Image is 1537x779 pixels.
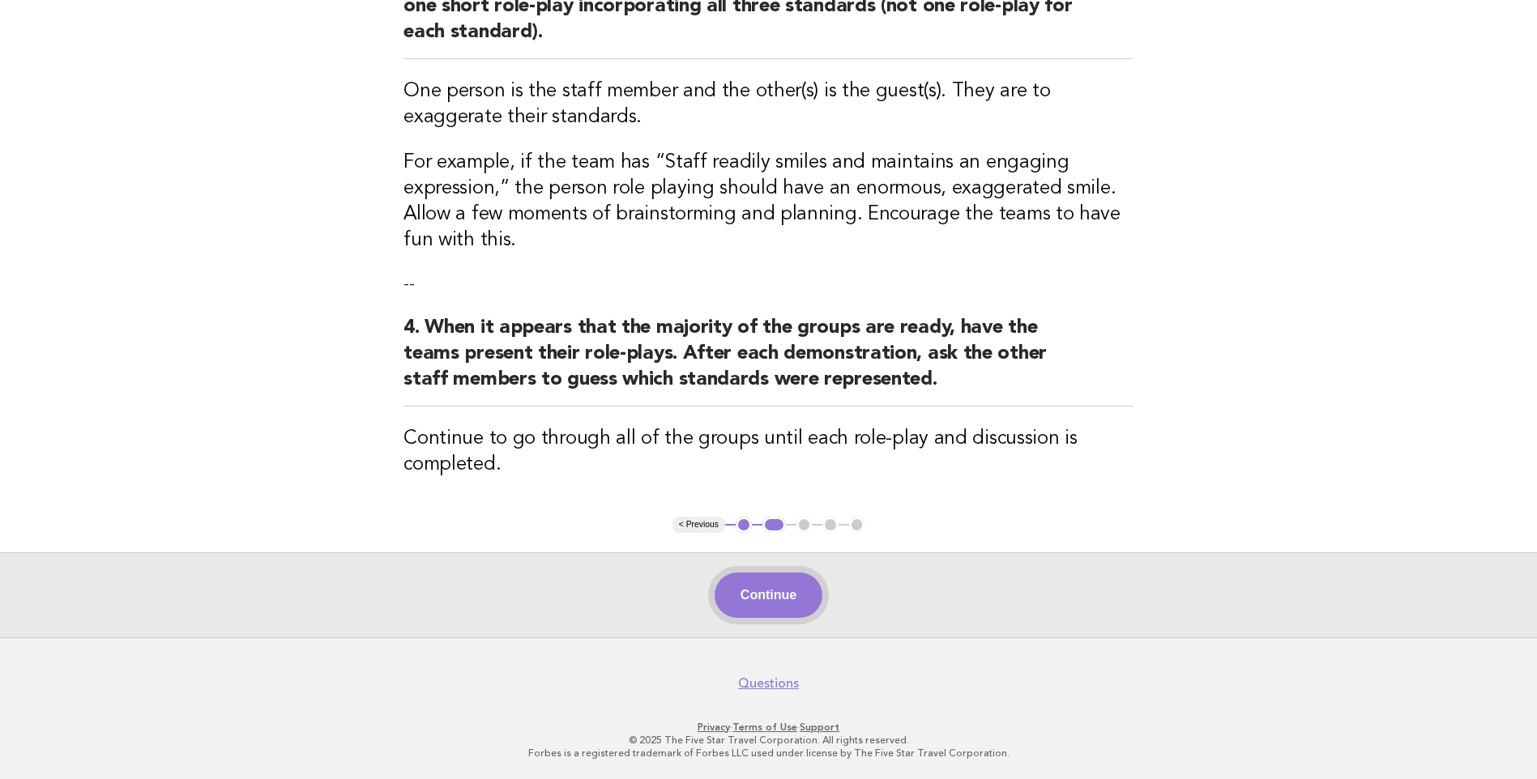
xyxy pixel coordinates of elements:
[800,722,839,733] a: Support
[273,721,1265,734] p: · ·
[273,747,1265,760] p: Forbes is a registered trademark of Forbes LLC used under license by The Five Star Travel Corpora...
[403,150,1134,253] h3: For example, if the team has “Staff readily smiles and maintains an engaging expression,” the per...
[273,734,1265,747] p: © 2025 The Five Star Travel Corporation. All rights reserved.
[672,517,725,533] button: < Previous
[738,675,799,692] a: Questions
[732,722,797,733] a: Terms of Use
[403,315,1134,407] h2: 4. When it appears that the majority of the groups are ready, have the teams present their role-p...
[403,426,1134,478] h3: Continue to go through all of the groups until each role-play and discussion is completed.
[403,273,1134,296] p: --
[403,79,1134,130] h3: One person is the staff member and the other(s) is the guest(s). They are to exaggerate their sta...
[698,722,730,733] a: Privacy
[762,517,786,533] button: 2
[715,573,822,618] button: Continue
[736,517,752,533] button: 1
